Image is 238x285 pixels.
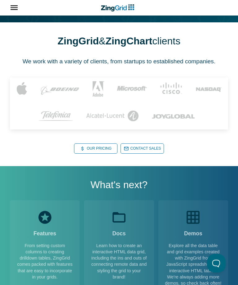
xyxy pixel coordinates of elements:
strong: ZingGrid [58,35,99,47]
img: ZingGrid Clients [10,78,228,127]
a: Contact Sales [121,143,164,154]
strong: Demos [184,230,202,237]
a: Our Pricing [74,143,117,154]
strong: Docs [111,230,127,237]
iframe: Toggle Customer Support [207,254,226,273]
a: ZingChart Logo. Click to return to the homepage [102,2,135,13]
p: We work with a variety of clients, from startups to established companies. [23,57,215,67]
h2: What's next? [90,179,148,192]
strong: ZingChart [105,35,152,47]
span: From setting custom columns to creating drilldown tables, ZingGrid comes packed with features tha... [16,242,73,280]
h2: & clients [58,35,180,49]
span: Learn how to create an interactive HTML data grid, including the ins and outs of connecting remot... [90,242,148,280]
strong: Features [33,230,56,237]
